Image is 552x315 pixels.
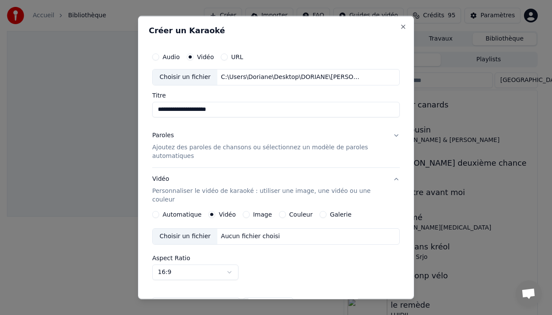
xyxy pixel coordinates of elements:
div: Vidéo [152,174,386,204]
button: VidéoPersonnaliser le vidéo de karaoké : utiliser une image, une vidéo ou une couleur [152,167,400,211]
label: Audio [163,54,180,60]
label: URL [231,54,243,60]
label: Aspect Ratio [152,255,400,261]
label: Automatique [163,211,201,217]
div: Choisir un fichier [153,228,217,244]
p: Personnaliser le vidéo de karaoké : utiliser une image, une vidéo ou une couleur [152,186,386,204]
button: Réinitialiser [243,297,293,312]
h2: Créer un Karaoké [149,27,403,35]
label: Image [253,211,272,217]
label: Vidéo [219,211,235,217]
label: Galerie [330,211,351,217]
p: Ajoutez des paroles de chansons ou sélectionnez un modèle de paroles automatiques [152,143,386,160]
label: Vidéo [197,54,214,60]
label: Titre [152,92,400,98]
div: C:\Users\Doriane\Desktop\DORIANE\[PERSON_NAME]armes (Audio officiel).mp4 [217,73,364,82]
div: Paroles [152,131,174,139]
div: Aucun fichier choisi [217,232,283,240]
button: Définir comme Prédéfini [152,297,240,312]
label: Couleur [289,211,313,217]
div: Choisir un fichier [153,69,217,85]
button: ParolesAjoutez des paroles de chansons ou sélectionnez un modèle de paroles automatiques [152,124,400,167]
